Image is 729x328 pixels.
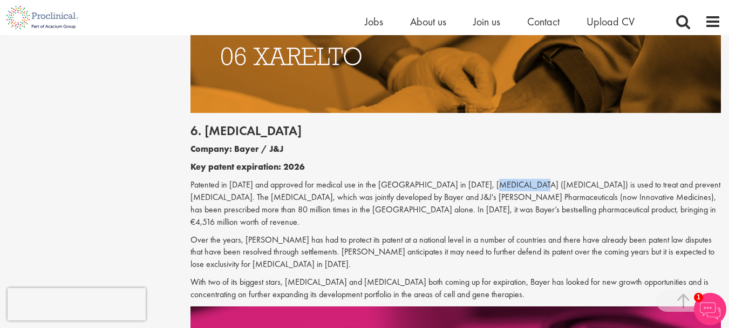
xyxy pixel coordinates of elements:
p: Patented in [DATE] and approved for medical use in the [GEOGRAPHIC_DATA] in [DATE], [MEDICAL_DATA... [190,179,721,228]
iframe: reCAPTCHA [8,288,146,320]
a: Jobs [365,15,383,29]
a: About us [410,15,446,29]
img: Chatbot [694,293,726,325]
b: Company: Bayer / J&J [190,143,283,155]
p: With two of its biggest stars, [MEDICAL_DATA] and [MEDICAL_DATA] both coming up for expiration, B... [190,276,721,301]
b: Key patent expiration: 2026 [190,161,305,172]
a: Join us [473,15,500,29]
a: Contact [527,15,560,29]
span: 1 [694,293,703,302]
a: Upload CV [587,15,635,29]
h2: 6. [MEDICAL_DATA] [190,124,721,138]
p: Over the years, [PERSON_NAME] has had to protect its patent at a national level in a number of co... [190,234,721,271]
